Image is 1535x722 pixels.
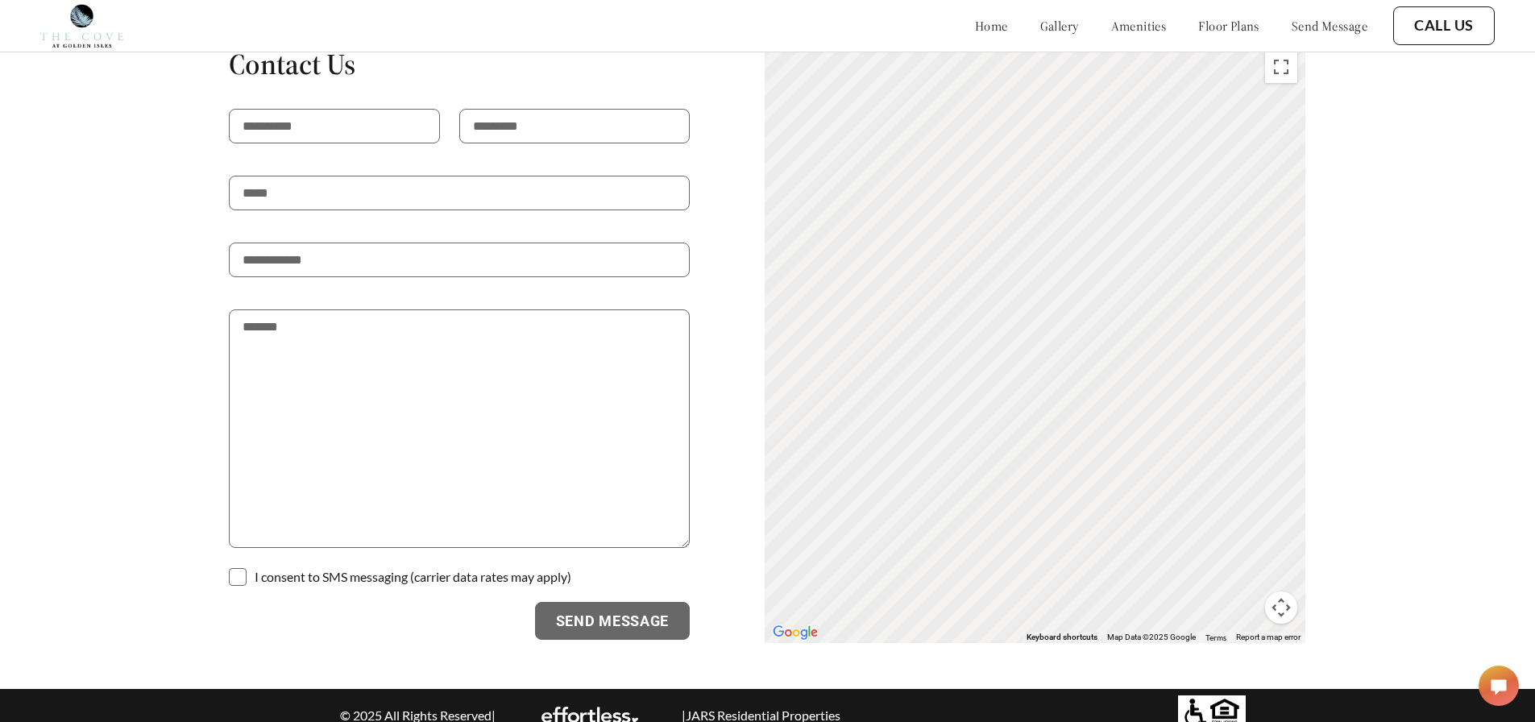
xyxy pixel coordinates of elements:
span: Map Data ©2025 Google [1107,633,1196,641]
h1: Contact Us [229,46,690,82]
a: home [975,18,1008,34]
a: floor plans [1198,18,1259,34]
button: Toggle fullscreen view [1265,51,1297,83]
img: Company logo [40,4,123,48]
img: Google [769,622,822,643]
button: Keyboard shortcuts [1027,632,1097,643]
button: Send Message [535,602,691,641]
a: Call Us [1414,17,1474,35]
button: Map camera controls [1265,591,1297,624]
a: Report a map error [1236,633,1301,641]
button: Call Us [1393,6,1495,45]
a: Terms (opens in new tab) [1205,633,1226,642]
a: gallery [1040,18,1079,34]
a: amenities [1111,18,1167,34]
a: Open this area in Google Maps (opens a new window) [769,622,822,643]
a: send message [1292,18,1367,34]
